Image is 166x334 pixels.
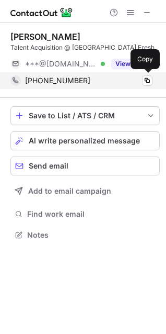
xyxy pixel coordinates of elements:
button: save-profile-one-click [10,106,160,125]
button: Notes [10,228,160,242]
span: Add to email campaign [28,187,111,195]
button: Add to email campaign [10,182,160,201]
button: Send email [10,157,160,175]
div: Save to List / ATS / CRM [29,112,141,120]
button: Reveal Button [111,59,152,69]
div: [PERSON_NAME] [10,31,80,42]
span: Find work email [27,209,156,219]
span: Send email [29,162,68,170]
button: Find work email [10,207,160,221]
img: ContactOut v5.3.10 [10,6,73,19]
button: AI write personalized message [10,131,160,150]
span: ***@[DOMAIN_NAME] [25,59,97,69]
span: AI write personalized message [29,137,140,145]
span: [PHONE_NUMBER] [25,76,90,85]
span: Notes [27,230,156,240]
div: Talent Acquisition @ [GEOGRAPHIC_DATA] Fresh [10,43,160,52]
